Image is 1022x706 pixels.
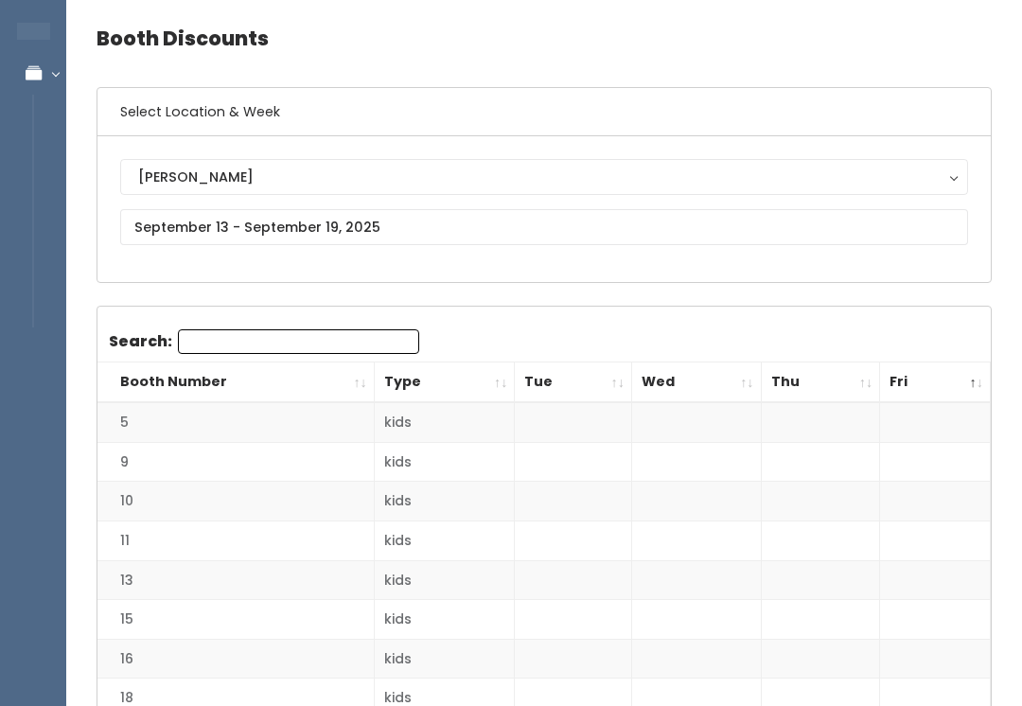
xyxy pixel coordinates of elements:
[97,600,374,640] td: 15
[374,521,515,561] td: kids
[97,560,374,600] td: 13
[374,442,515,482] td: kids
[374,402,515,442] td: kids
[374,362,515,403] th: Type: activate to sort column ascending
[178,329,419,354] input: Search:
[97,482,374,521] td: 10
[120,209,968,245] input: September 13 - September 19, 2025
[97,362,374,403] th: Booth Number: activate to sort column ascending
[97,88,991,136] h6: Select Location & Week
[97,442,374,482] td: 9
[880,362,991,403] th: Fri: activate to sort column descending
[632,362,762,403] th: Wed: activate to sort column ascending
[374,639,515,679] td: kids
[109,329,419,354] label: Search:
[97,12,992,64] h4: Booth Discounts
[120,159,968,195] button: [PERSON_NAME]
[97,402,374,442] td: 5
[138,167,950,187] div: [PERSON_NAME]
[374,560,515,600] td: kids
[374,600,515,640] td: kids
[374,482,515,521] td: kids
[761,362,880,403] th: Thu: activate to sort column ascending
[515,362,632,403] th: Tue: activate to sort column ascending
[97,639,374,679] td: 16
[97,521,374,561] td: 11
